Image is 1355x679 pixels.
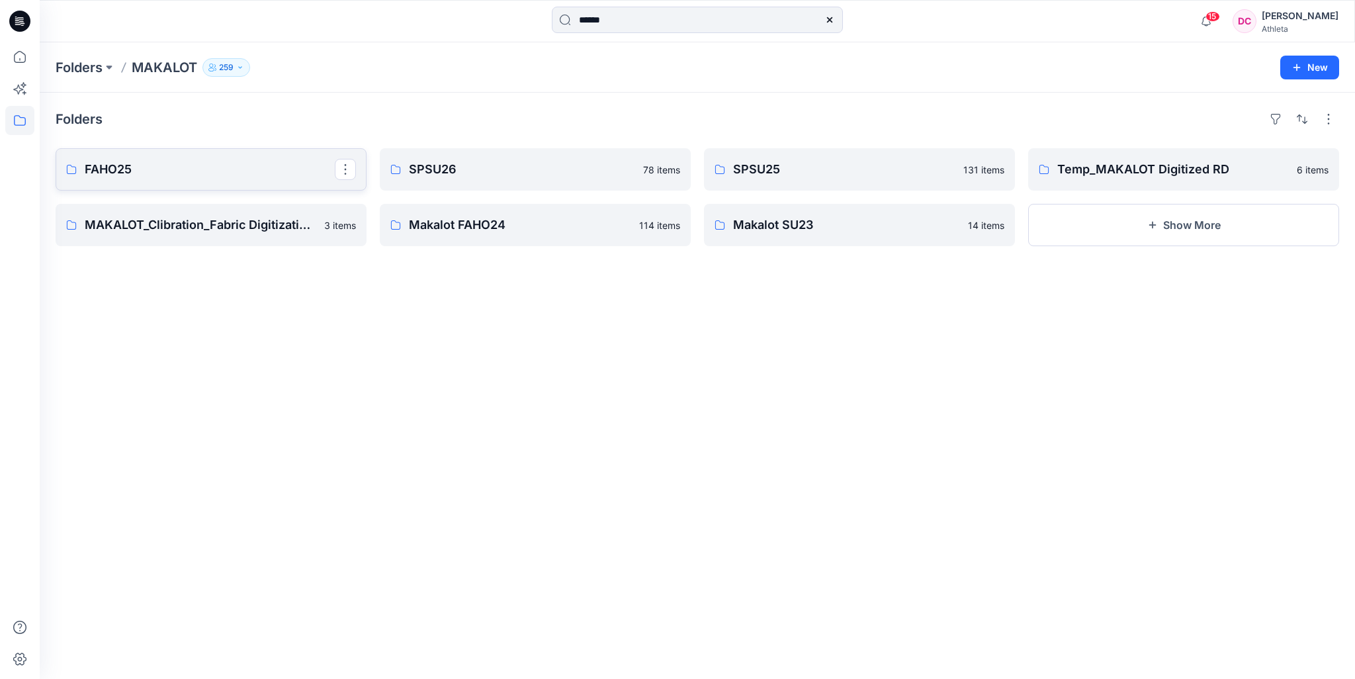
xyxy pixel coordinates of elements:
p: SPSU26 [409,160,635,179]
p: Makalot FAHO24 [409,216,631,234]
button: 259 [202,58,250,77]
p: 14 items [968,218,1004,232]
div: Athleta [1262,24,1338,34]
a: FAHO25 [56,148,367,191]
a: SPSU2678 items [380,148,691,191]
p: MAKALOT [132,58,197,77]
p: 6 items [1297,163,1329,177]
div: DC [1233,9,1256,33]
p: 131 items [963,163,1004,177]
a: Makalot SU2314 items [704,204,1015,246]
button: New [1280,56,1339,79]
a: MAKALOT_Clibration_Fabric Digitization Accreditation3 items [56,204,367,246]
a: SPSU25131 items [704,148,1015,191]
p: SPSU25 [733,160,955,179]
div: [PERSON_NAME] [1262,8,1338,24]
p: 3 items [324,218,356,232]
h4: Folders [56,111,103,127]
p: 114 items [639,218,680,232]
span: 15 [1205,11,1220,22]
p: 78 items [643,163,680,177]
p: 259 [219,60,234,75]
button: Show More [1028,204,1339,246]
a: Temp_MAKALOT Digitized RD6 items [1028,148,1339,191]
p: FAHO25 [85,160,335,179]
p: Temp_MAKALOT Digitized RD [1057,160,1289,179]
p: MAKALOT_Clibration_Fabric Digitization Accreditation [85,216,316,234]
a: Folders [56,58,103,77]
p: Makalot SU23 [733,216,960,234]
a: Makalot FAHO24114 items [380,204,691,246]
